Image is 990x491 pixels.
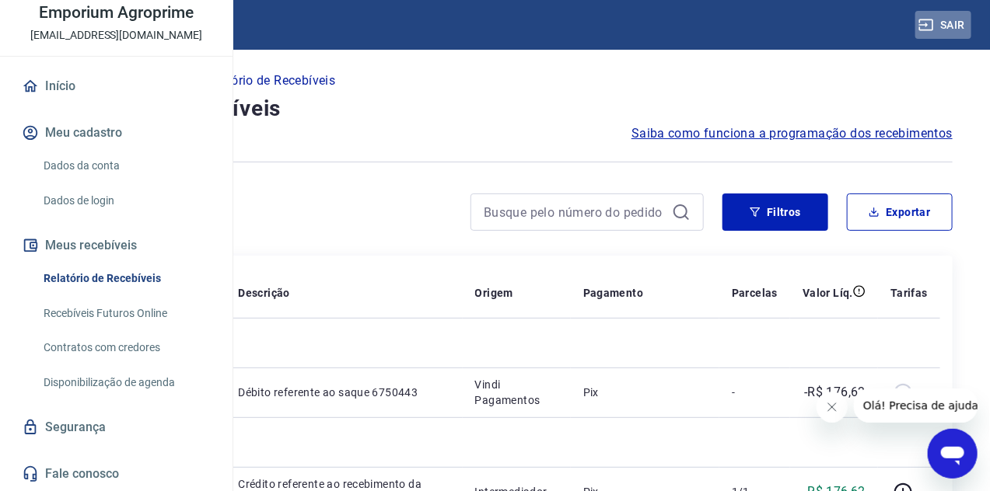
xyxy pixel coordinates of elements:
p: Pix [583,385,707,400]
button: Filtros [722,193,828,231]
p: -R$ 176,62 [804,383,866,402]
a: Dados da conta [37,150,214,182]
p: Vindi Pagamentos [475,377,558,408]
iframe: Fechar mensagem [817,392,848,423]
button: Exportar [847,193,953,231]
button: Meu cadastro [19,116,214,150]
p: Descrição [238,285,290,301]
p: Débito referente ao saque 6750443 [238,385,450,400]
p: - [732,385,778,400]
p: Relatório de Recebíveis [201,71,335,90]
a: Segurança [19,410,214,444]
p: Emporium Agroprime [39,5,193,21]
button: Meus recebíveis [19,228,214,263]
a: Saiba como funciona a programação dos recebimentos [631,124,953,143]
a: Relatório de Recebíveis [37,263,214,294]
p: Origem [475,285,513,301]
input: Busque pelo número do pedido [484,200,666,224]
p: Parcelas [732,285,778,301]
p: Tarifas [890,285,928,301]
iframe: Botão para abrir a janela de mensagens [928,429,978,479]
p: [EMAIL_ADDRESS][DOMAIN_NAME] [30,27,202,44]
p: Pagamento [583,285,644,301]
a: Disponibilização de agenda [37,367,214,399]
a: Início [19,69,214,103]
a: Dados de login [37,185,214,217]
p: Valor Líq. [803,285,853,301]
a: Fale conosco [19,457,214,491]
span: Olá! Precisa de ajuda? [9,11,131,23]
a: Contratos com credores [37,332,214,364]
button: Sair [915,11,971,40]
iframe: Mensagem da empresa [854,388,978,423]
a: Recebíveis Futuros Online [37,298,214,329]
h4: Relatório de Recebíveis [37,93,953,124]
